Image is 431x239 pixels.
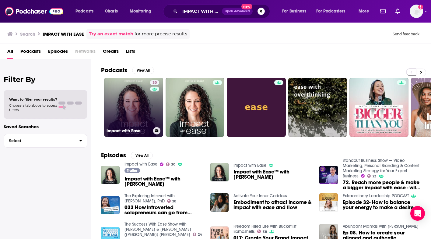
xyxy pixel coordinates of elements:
span: 38 [263,230,267,233]
a: Lists [126,46,135,59]
button: open menu [125,6,159,16]
button: open menu [278,6,314,16]
a: 72. Reach more people & make a bigger impact with ease - with Hani Moura [343,180,421,190]
span: 72. Reach more people & make a bigger impact with ease - with [PERSON_NAME] [343,180,421,190]
a: Impact with Ease™ with Blake Schofield [124,176,203,187]
a: 38 [257,230,267,233]
a: EpisodesView All [101,152,153,159]
div: Open Intercom Messenger [410,206,425,221]
a: Activate Your Inner Goddess [233,193,287,198]
a: Charts [101,6,121,16]
button: Show profile menu [410,5,423,18]
button: View All [132,67,154,74]
a: The Exploring Introvert with Mariella Franker, PhD [124,193,175,204]
img: User Profile [410,5,423,18]
h3: Search [20,31,35,37]
h2: Episodes [101,152,126,159]
button: View All [131,152,153,159]
a: Standout Business Show — Video Marketing, Personal Branding & Content Marketing Strategy for Your... [343,158,419,179]
img: Episode 32- How to balance your energy to make a desired impact with ease [319,193,338,212]
img: Impact with Ease™ with Blake Schofield [101,166,120,184]
input: Search podcasts, credits, & more... [180,6,222,16]
button: open menu [312,6,354,16]
a: The Success With Ease Show with Marc Allen & Anthony (Tony) D'Angelo [124,222,191,237]
span: Impact with Ease™ with [PERSON_NAME] [233,169,312,180]
img: 72. Reach more people & make a bigger impact with ease - with Hani Moura [319,166,338,184]
span: For Podcasters [316,7,345,16]
span: More [359,7,369,16]
div: Search podcasts, credits, & more... [169,4,276,18]
h2: Podcasts [101,66,127,74]
h2: Filter By [4,75,87,84]
span: 30 [152,80,157,86]
span: 30 [171,163,175,166]
a: 30Impact with Ease [104,78,163,137]
a: All [7,46,13,59]
a: Abundant Mamas with Amelia Anderson [343,224,419,229]
a: 30 [150,80,159,85]
button: open menu [354,6,377,16]
span: Podcasts [75,7,93,16]
a: Freedom Filled Life with Bucketlist Bombshells [233,224,296,234]
img: Podchaser - Follow, Share and Rate Podcasts [5,5,63,17]
span: Choose a tab above to access filters. [9,103,57,112]
span: New [241,4,252,9]
span: Impact with Ease™ with [PERSON_NAME] [124,176,203,187]
a: Impact with Ease [124,162,157,167]
h3: IMPACT WITH EASE [43,31,84,37]
a: Embodiment to attract income & impact with ease and flow [233,200,312,210]
a: Show notifications dropdown [393,6,402,16]
p: Saved Searches [4,124,87,130]
a: 30 [166,162,176,166]
span: Charts [105,7,118,16]
span: Want to filter your results? [9,97,57,102]
span: For Business [282,7,306,16]
h3: Impact with Ease [107,128,151,134]
button: Send feedback [391,31,421,37]
a: Credits [103,46,119,59]
button: Open AdvancedNew [222,8,253,15]
span: 24 [198,233,202,236]
a: Episodes [48,46,68,59]
svg: Add a profile image [418,5,423,9]
a: Extraordinary Leadership PODCAST [343,193,409,198]
span: Select [4,139,74,143]
a: Impact with Ease [233,163,266,168]
a: Impact with Ease™ with Blake Schofield [233,169,312,180]
span: Logged in as megcassidy [410,5,423,18]
span: Networks [75,46,96,59]
span: 28 [172,200,176,203]
a: 23 [367,174,377,178]
a: 033 How introverted solopreneurs can go from doubting their contributions to having an impact wit... [124,205,203,215]
span: 23 [373,175,377,178]
img: Embodiment to attract income & impact with ease and flow [210,193,229,212]
a: Podcasts [20,46,41,59]
a: Try an exact match [89,30,133,37]
a: PodcastsView All [101,66,154,74]
span: Monitoring [130,7,151,16]
a: Show notifications dropdown [378,6,388,16]
img: 033 How introverted solopreneurs can go from doubting their contributions to having an impact wit... [101,196,120,215]
span: for more precise results [135,30,187,37]
button: open menu [71,6,101,16]
span: Trailer [127,169,137,173]
a: Episode 32- How to balance your energy to make a desired impact with ease [343,200,421,210]
span: Open Advanced [225,10,250,13]
a: 24 [193,233,202,236]
img: Impact with Ease™ with Blake Schofield [210,163,229,181]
